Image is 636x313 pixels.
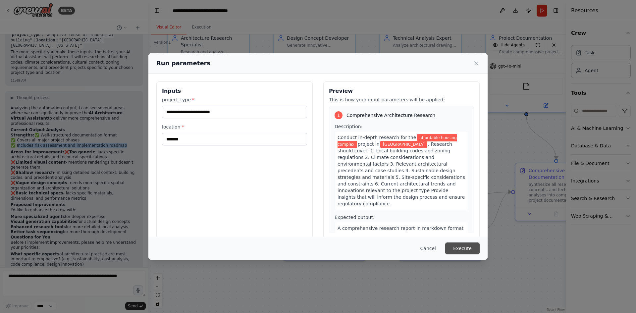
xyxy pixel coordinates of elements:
[445,242,480,254] button: Execute
[162,124,307,130] label: location
[415,242,441,254] button: Cancel
[335,215,375,220] span: Expected output:
[162,96,307,103] label: project_type
[162,87,307,95] h3: Inputs
[329,87,474,95] h3: Preview
[380,141,427,148] span: Variable: location
[156,59,210,68] h2: Run parameters
[338,226,463,251] span: A comprehensive research report in markdown format including building regulations, environmental ...
[358,141,380,147] span: project in
[335,124,362,129] span: Description:
[329,96,474,103] p: This is how your input parameters will be applied:
[346,112,435,119] span: Comprehensive Architecture Research
[335,111,343,119] div: 1
[338,141,465,206] span: . Research should cover: 1. Local building codes and zoning regulations 2. Climate considerations...
[338,135,416,140] span: Conduct in-depth research for the
[338,134,457,148] span: Variable: project_type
